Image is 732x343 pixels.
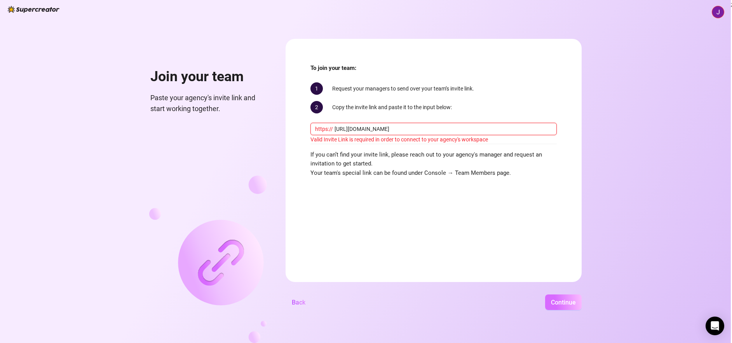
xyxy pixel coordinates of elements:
[310,64,356,71] strong: To join your team:
[335,125,552,133] input: console.supercreator.app/invite?code=1234
[310,101,557,113] div: Copy the invite link and paste it to the input below:
[150,68,267,85] h1: Join your team
[310,150,557,178] span: If you can’t find your invite link, please reach out to your agency's manager and request an invi...
[150,92,267,115] span: Paste your agency's invite link and start working together.
[712,6,724,18] img: ACg8ocLvg7ScA3Wvu6j7NJyNIz9doehnxrDWBRATxzNrEg79fos6zA=s96-c
[310,135,557,144] div: Valid Invite Link is required in order to connect to your agency's workspace
[545,294,582,310] button: Continue
[310,101,323,113] span: 2
[8,6,59,13] img: logo
[310,82,323,95] span: 1
[310,82,557,95] div: Request your managers to send over your team’s invite link.
[315,125,333,133] span: https://
[292,299,305,306] span: Back
[551,299,576,306] span: Continue
[286,294,312,310] button: Back
[706,317,724,335] div: Open Intercom Messenger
